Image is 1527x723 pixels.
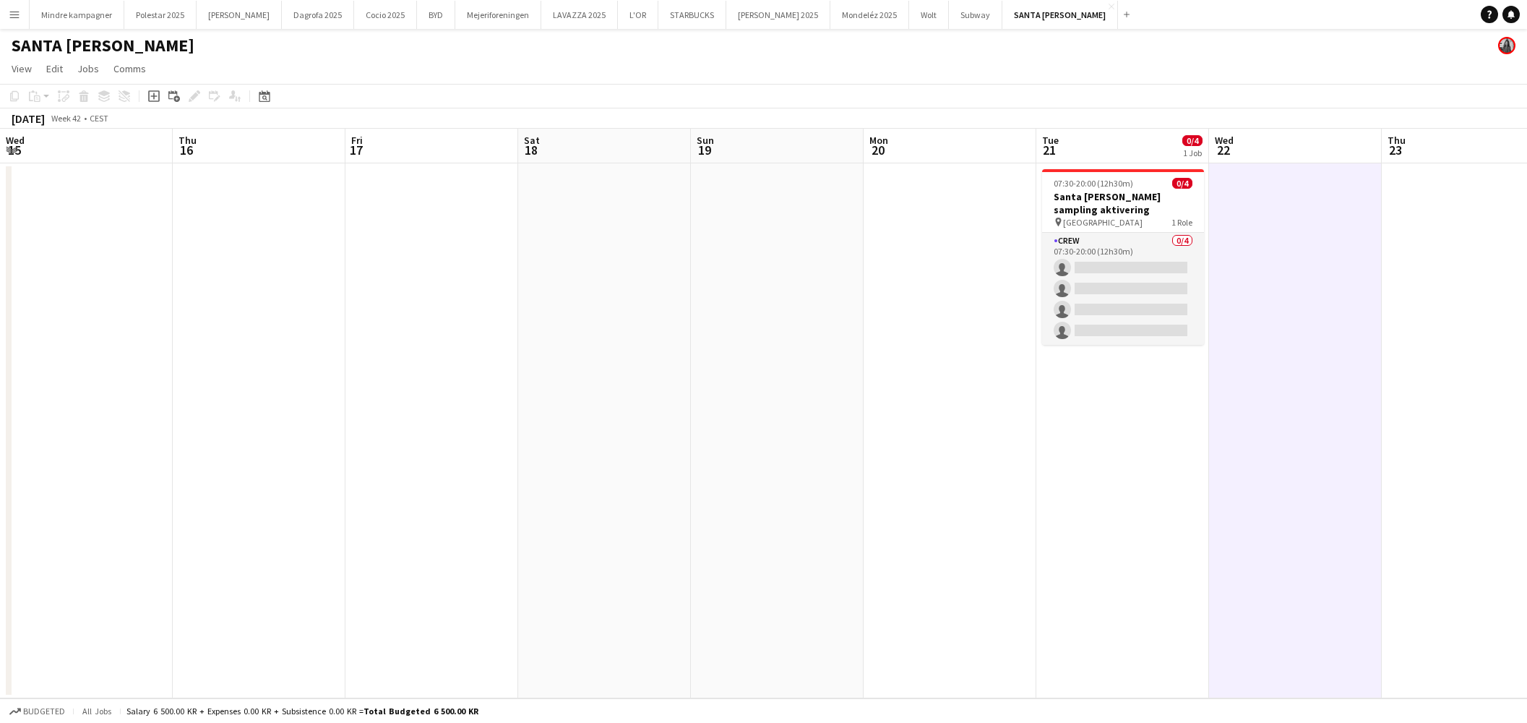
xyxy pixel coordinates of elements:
button: Dagrofa 2025 [282,1,354,29]
button: L'OR [618,1,658,29]
button: [PERSON_NAME] [197,1,282,29]
span: 17 [349,142,363,158]
button: SANTA [PERSON_NAME] [1002,1,1118,29]
span: 1 Role [1171,217,1192,228]
span: [GEOGRAPHIC_DATA] [1063,217,1143,228]
button: Wolt [909,1,949,29]
span: Wed [6,134,25,147]
app-job-card: 07:30-20:00 (12h30m)0/4Santa [PERSON_NAME] sampling aktivering [GEOGRAPHIC_DATA]1 RoleCrew0/407:3... [1042,169,1204,345]
button: BYD [417,1,455,29]
span: Total Budgeted 6 500.00 KR [364,706,478,716]
app-user-avatar: Mia Tidemann [1498,37,1515,54]
button: STARBUCKS [658,1,726,29]
span: 0/4 [1172,178,1192,189]
span: All jobs [79,706,114,716]
a: View [6,59,38,78]
a: Jobs [72,59,105,78]
span: 19 [694,142,714,158]
span: 0/4 [1182,135,1203,146]
h3: Santa [PERSON_NAME] sampling aktivering [1042,190,1204,216]
h1: SANTA [PERSON_NAME] [12,35,194,56]
button: Subway [949,1,1002,29]
button: [PERSON_NAME] 2025 [726,1,830,29]
span: Comms [113,62,146,75]
app-card-role: Crew0/407:30-20:00 (12h30m) [1042,233,1204,345]
span: Fri [351,134,363,147]
span: 07:30-20:00 (12h30m) [1054,178,1133,189]
div: Salary 6 500.00 KR + Expenses 0.00 KR + Subsistence 0.00 KR = [126,706,478,716]
span: 20 [867,142,888,158]
span: Thu [178,134,197,147]
a: Comms [108,59,152,78]
span: Week 42 [48,113,84,124]
div: [DATE] [12,111,45,126]
span: 18 [522,142,540,158]
a: Edit [40,59,69,78]
span: Sun [697,134,714,147]
span: Tue [1042,134,1059,147]
button: Mejeriforeningen [455,1,541,29]
span: Thu [1388,134,1406,147]
div: 1 Job [1183,147,1202,158]
button: LAVAZZA 2025 [541,1,618,29]
span: Jobs [77,62,99,75]
span: Wed [1215,134,1234,147]
span: 15 [4,142,25,158]
span: 22 [1213,142,1234,158]
span: Sat [524,134,540,147]
span: Budgeted [23,706,65,716]
span: Mon [869,134,888,147]
button: Cocio 2025 [354,1,417,29]
button: Budgeted [7,703,67,719]
span: Edit [46,62,63,75]
span: 16 [176,142,197,158]
button: Mindre kampagner [30,1,124,29]
div: CEST [90,113,108,124]
button: Polestar 2025 [124,1,197,29]
span: 21 [1040,142,1059,158]
button: Mondeléz 2025 [830,1,909,29]
span: View [12,62,32,75]
span: 23 [1385,142,1406,158]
